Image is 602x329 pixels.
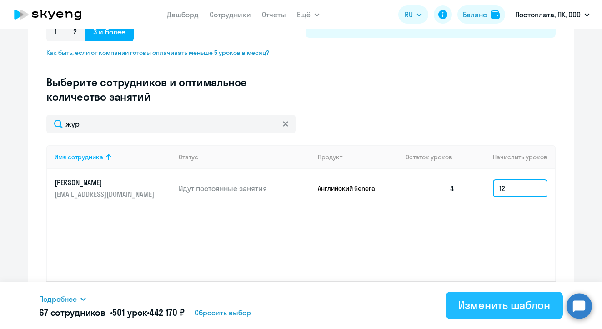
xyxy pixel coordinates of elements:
div: Баланс [463,9,487,20]
span: Ещё [297,9,311,20]
div: Имя сотрудника [55,153,171,161]
input: Поиск по имени, email, продукту или статусу [46,115,296,133]
div: Продукт [318,153,342,161]
span: Как быть, если от компании готовы оплачивать меньше 5 уроков в месяц? [46,49,276,57]
span: 442 170 ₽ [150,307,185,318]
p: Английский General [318,184,386,192]
button: Изменить шаблон [446,292,563,319]
button: Постоплата, ПК, ООО [511,4,594,25]
span: 2 [65,23,85,41]
h3: Выберите сотрудников и оптимальное количество занятий [46,75,276,104]
p: [EMAIL_ADDRESS][DOMAIN_NAME] [55,189,156,199]
th: Начислить уроков [462,145,555,169]
button: Ещё [297,5,320,24]
span: Остаток уроков [406,153,452,161]
span: RU [405,9,413,20]
button: RU [398,5,428,24]
img: balance [491,10,500,19]
p: Идут постоянные занятия [179,183,311,193]
span: 3 и более [85,23,134,41]
div: Статус [179,153,311,161]
a: Отчеты [262,10,286,19]
span: Сбросить выбор [195,307,251,318]
div: Изменить шаблон [458,298,550,312]
div: Продукт [318,153,399,161]
button: Балансbalance [457,5,505,24]
td: 4 [398,169,462,207]
span: 501 урок [112,307,147,318]
p: Постоплата, ПК, ООО [515,9,581,20]
a: [PERSON_NAME][EMAIL_ADDRESS][DOMAIN_NAME] [55,177,171,199]
div: Остаток уроков [406,153,462,161]
a: Дашборд [167,10,199,19]
a: Сотрудники [210,10,251,19]
div: Имя сотрудника [55,153,103,161]
h5: 67 сотрудников • • [39,306,185,319]
span: 1 [46,23,65,41]
span: Подробнее [39,294,77,304]
p: [PERSON_NAME] [55,177,156,187]
div: Статус [179,153,198,161]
